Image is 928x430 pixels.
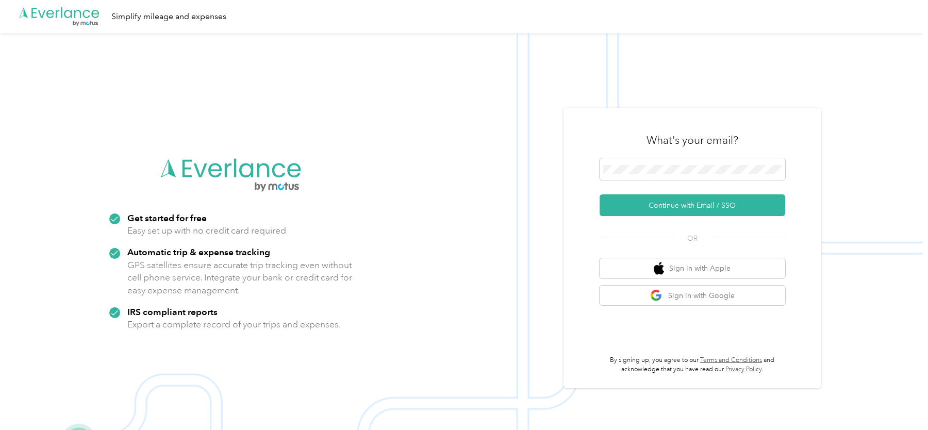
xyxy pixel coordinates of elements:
[127,212,207,223] strong: Get started for free
[127,259,353,297] p: GPS satellites ensure accurate trip tracking even without cell phone service. Integrate your bank...
[111,10,226,23] div: Simplify mileage and expenses
[127,224,286,237] p: Easy set up with no credit card required
[650,289,663,302] img: google logo
[647,133,738,147] h3: What's your email?
[600,258,785,278] button: apple logoSign in with Apple
[700,356,762,364] a: Terms and Conditions
[654,262,664,275] img: apple logo
[127,246,270,257] strong: Automatic trip & expense tracking
[600,286,785,306] button: google logoSign in with Google
[725,366,762,373] a: Privacy Policy
[600,194,785,216] button: Continue with Email / SSO
[127,318,341,331] p: Export a complete record of your trips and expenses.
[127,306,218,317] strong: IRS compliant reports
[870,372,928,430] iframe: Everlance-gr Chat Button Frame
[674,233,710,244] span: OR
[600,356,785,374] p: By signing up, you agree to our and acknowledge that you have read our .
